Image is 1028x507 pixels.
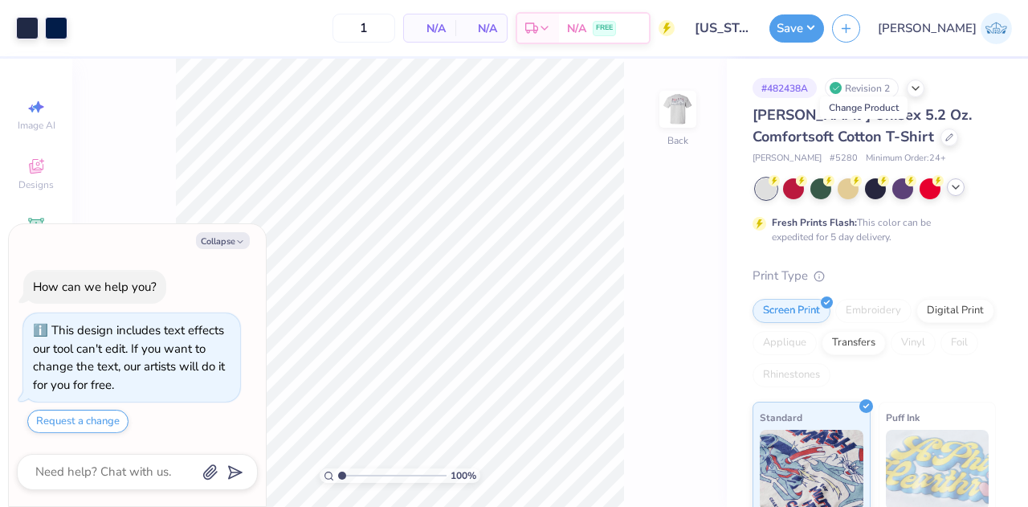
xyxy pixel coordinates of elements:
[760,409,802,426] span: Standard
[753,152,822,166] span: [PERSON_NAME]
[878,19,977,38] span: [PERSON_NAME]
[891,331,936,355] div: Vinyl
[667,133,688,148] div: Back
[465,20,497,37] span: N/A
[596,22,613,34] span: FREE
[916,299,994,323] div: Digital Print
[981,13,1012,44] img: Janilyn Atanacio
[451,468,476,483] span: 100 %
[866,152,946,166] span: Minimum Order: 24 +
[414,20,446,37] span: N/A
[33,279,157,295] div: How can we help you?
[886,409,920,426] span: Puff Ink
[820,96,908,119] div: Change Product
[772,216,857,229] strong: Fresh Prints Flash:
[822,331,886,355] div: Transfers
[772,215,969,244] div: This color can be expedited for 5 day delivery.
[753,105,972,146] span: [PERSON_NAME] Unisex 5.2 Oz. Comfortsoft Cotton T-Shirt
[753,331,817,355] div: Applique
[753,267,996,285] div: Print Type
[18,178,54,191] span: Designs
[830,152,858,166] span: # 5280
[33,322,225,393] div: This design includes text effects our tool can't edit. If you want to change the text, our artist...
[835,299,912,323] div: Embroidery
[683,12,761,44] input: Untitled Design
[196,232,250,249] button: Collapse
[27,410,128,433] button: Request a change
[18,119,55,132] span: Image AI
[662,93,694,125] img: Back
[769,14,824,43] button: Save
[753,363,830,387] div: Rhinestones
[753,299,830,323] div: Screen Print
[825,78,899,98] div: Revision 2
[753,78,817,98] div: # 482438A
[332,14,395,43] input: – –
[940,331,978,355] div: Foil
[878,13,1012,44] a: [PERSON_NAME]
[567,20,586,37] span: N/A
